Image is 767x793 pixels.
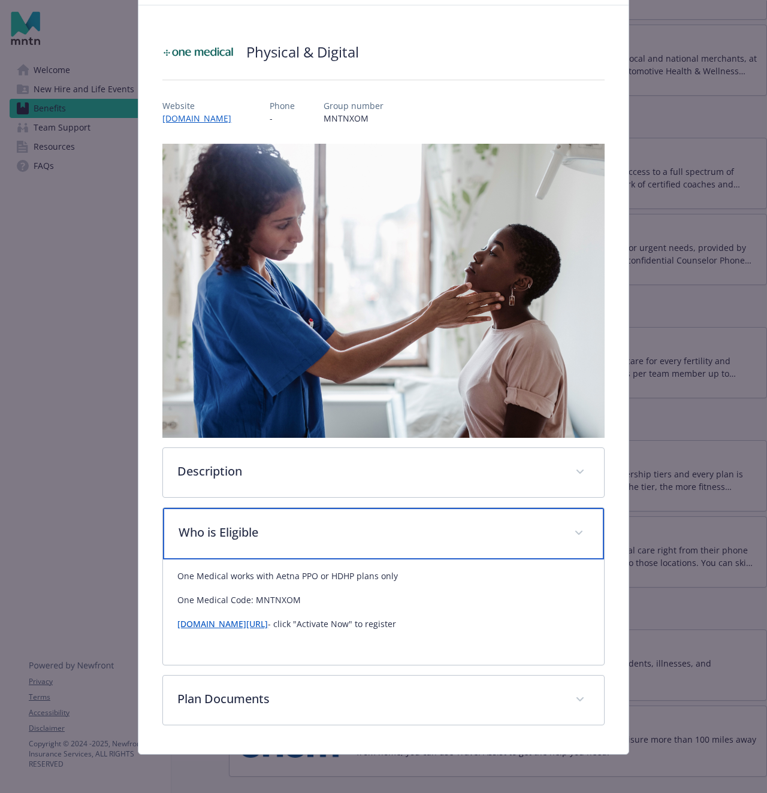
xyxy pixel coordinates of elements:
p: Plan Documents [177,690,560,708]
a: [DOMAIN_NAME] [162,113,241,124]
p: MNTNXOM [324,112,383,125]
div: Description [163,448,603,497]
p: Description [177,462,560,480]
p: Website [162,99,241,112]
a: [DOMAIN_NAME][URL] [177,618,268,629]
img: One Medical [162,34,234,70]
p: Group number [324,99,383,112]
h2: Physical & Digital [246,42,359,62]
p: One Medical Code: MNTNXOM [177,593,589,607]
div: Plan Documents [163,676,603,725]
p: Phone [270,99,295,112]
p: - [270,112,295,125]
img: banner [162,144,604,438]
div: Who is Eligible [163,559,603,665]
p: One Medical works with Aetna PPO or HDHP plans only [177,569,589,583]
p: Who is Eligible [179,523,559,541]
p: - click "Activate Now" to register [177,617,589,631]
div: Who is Eligible [163,508,603,559]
